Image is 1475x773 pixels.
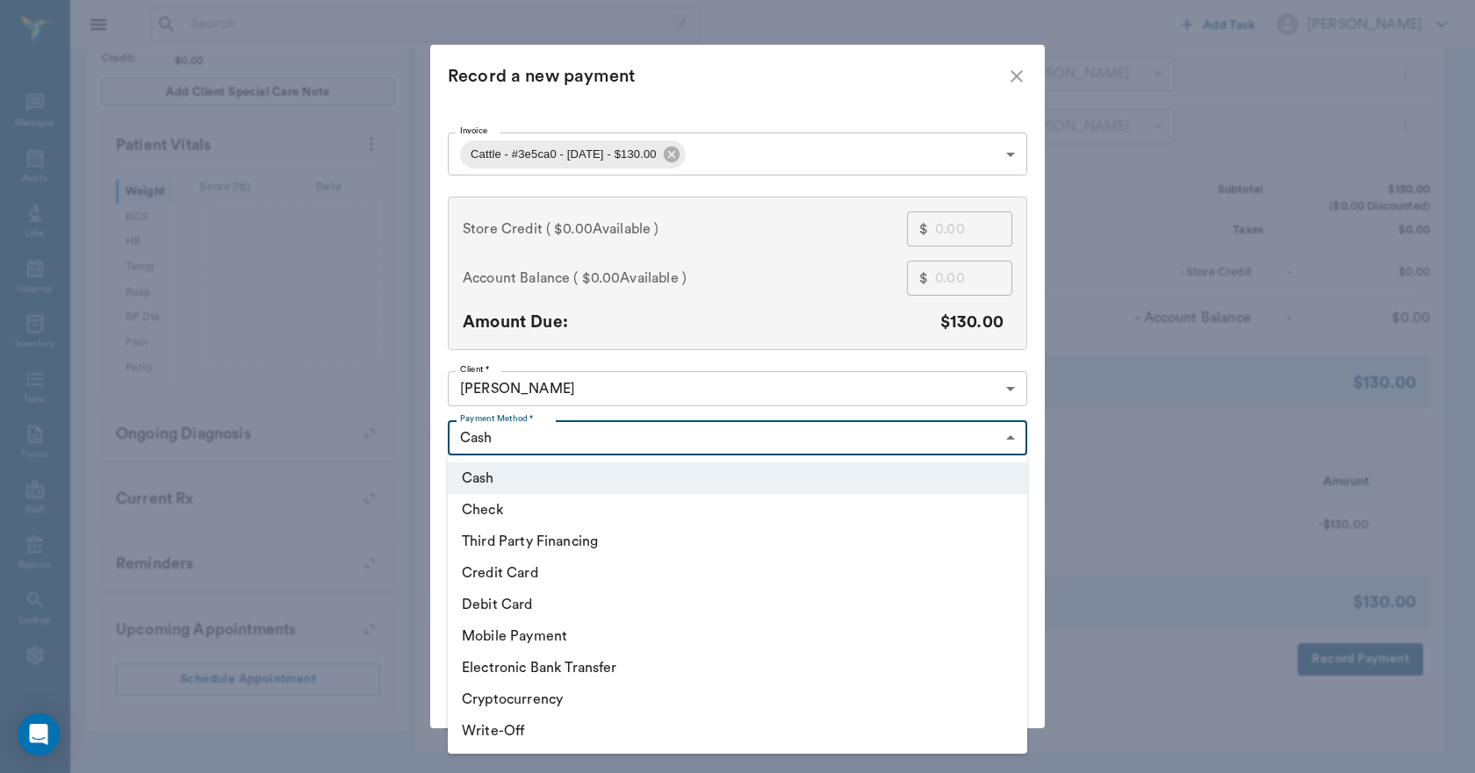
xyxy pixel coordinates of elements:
[448,557,1027,589] li: Credit Card
[18,713,60,755] div: Open Intercom Messenger
[448,620,1027,652] li: Mobile Payment
[448,526,1027,557] li: Third Party Financing
[448,715,1027,747] li: Write-Off
[448,684,1027,715] li: Cryptocurrency
[448,462,1027,494] li: Cash
[448,652,1027,684] li: Electronic Bank Transfer
[448,494,1027,526] li: Check
[448,589,1027,620] li: Debit Card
